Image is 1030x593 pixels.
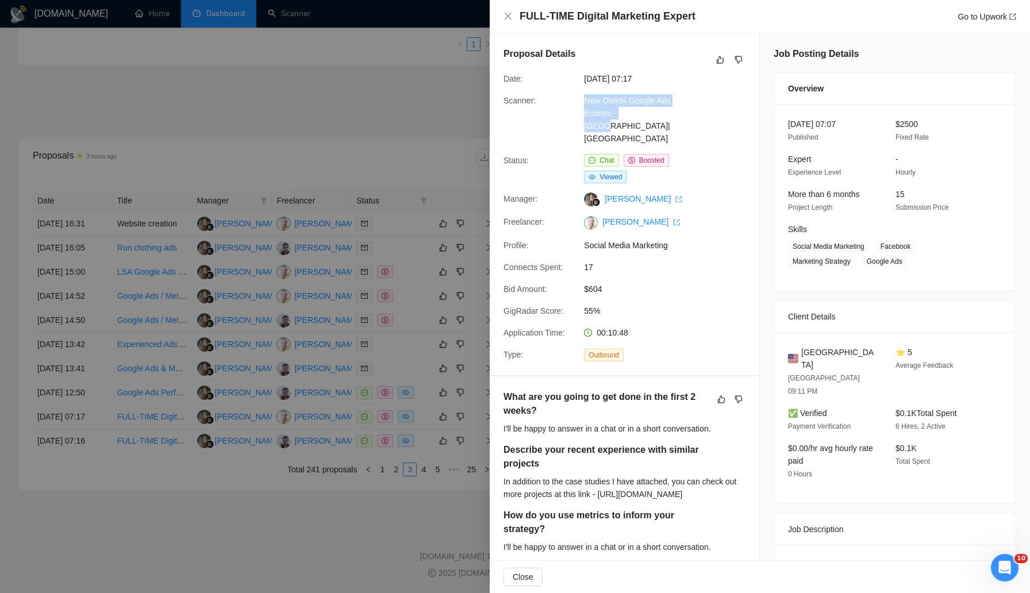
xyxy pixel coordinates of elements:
[958,12,1016,21] a: Go to Upworkexport
[504,263,563,272] span: Connects Spent:
[788,240,869,253] span: Social Media Marketing
[788,190,860,199] span: More than 6 months
[605,194,682,203] a: [PERSON_NAME] export
[714,392,728,406] button: like
[788,352,798,365] img: 🇺🇸
[504,568,543,586] button: Close
[896,422,946,430] span: 6 Hires, 2 Active
[675,196,682,203] span: export
[788,409,827,418] span: ✅ Verified
[788,470,812,478] span: 0 Hours
[1014,554,1028,563] span: 10
[896,120,918,129] span: $2500
[896,457,930,465] span: Total Spent
[504,47,575,61] h5: Proposal Details
[504,194,537,203] span: Manager:
[788,374,860,395] span: [GEOGRAPHIC_DATA] 09:11 PM
[584,305,756,317] span: 55%
[735,395,743,404] span: dislike
[896,361,954,369] span: Average Feedback
[896,155,898,164] span: -
[584,72,756,85] span: [DATE] 07:17
[788,514,1002,545] div: Job Description
[597,328,628,337] span: 00:10:48
[896,444,917,453] span: $0.1K
[504,306,563,315] span: GigRadar Score:
[788,203,832,211] span: Project Length
[713,53,727,67] button: like
[520,9,695,24] h4: FULL-TIME Digital Marketing Expert
[896,409,957,418] span: $0.1K Total Spent
[788,120,836,129] span: [DATE] 07:07
[801,346,877,371] span: [GEOGRAPHIC_DATA]
[504,390,709,418] h5: What are you going to get done in the first 2 weeks?
[639,156,664,164] span: Boosted
[592,198,600,206] img: gigradar-bm.png
[896,348,912,357] span: ⭐ 5
[732,392,745,406] button: dislike
[788,255,855,268] span: Marketing Strategy
[584,329,592,337] span: clock-circle
[599,156,614,164] span: Chat
[717,395,725,404] span: like
[504,74,522,83] span: Date:
[589,174,595,180] span: eye
[716,55,724,64] span: like
[602,217,680,226] a: [PERSON_NAME] export
[1009,13,1016,20] span: export
[584,96,670,143] a: New Oleksii Google Ads Ecomm - [GEOGRAPHIC_DATA]|[GEOGRAPHIC_DATA]
[584,283,756,295] span: $604
[504,475,745,500] div: In addition to the case studies I have attached, you can check out more projects at this link - [...
[584,216,598,230] img: c1-Ow9aLcblqxt-YoFKzxHgGnqRasFAsWW5KzfFKq3aDEBdJ9EVDXstja2V5Hd90t7
[896,168,916,176] span: Hourly
[673,219,680,226] span: export
[788,82,824,95] span: Overview
[504,11,513,21] span: close
[504,328,565,337] span: Application Time:
[504,11,513,21] button: Close
[735,55,743,64] span: dislike
[788,168,841,176] span: Experience Level
[504,96,536,105] span: Scanner:
[504,284,547,294] span: Bid Amount:
[862,255,907,268] span: Google Ads
[589,157,595,164] span: message
[504,422,745,435] div: I'll be happy to answer in a chat or in a short conversation.
[896,203,949,211] span: Submission Price
[896,133,929,141] span: Fixed Rate
[788,422,851,430] span: Payment Verification
[788,225,807,234] span: Skills
[788,301,1002,332] div: Client Details
[504,541,718,553] div: I'll be happy to answer in a chat or in a short conversation.
[584,349,624,361] span: Outbound
[991,554,1019,582] iframe: Intercom live chat
[774,47,859,61] h5: Job Posting Details
[504,217,544,226] span: Freelancer:
[876,240,916,253] span: Facebook
[788,133,818,141] span: Published
[504,443,709,471] h5: Describe your recent experience with similar projects
[504,241,529,250] span: Profile:
[504,350,523,359] span: Type:
[628,157,635,164] span: dollar
[504,156,529,165] span: Status:
[584,261,756,274] span: 17
[504,509,686,536] h5: How do you use metrics to inform your strategy?
[896,190,905,199] span: 15
[788,444,873,465] span: $0.00/hr avg hourly rate paid
[513,571,533,583] span: Close
[732,53,745,67] button: dislike
[584,239,756,252] span: Social Media Marketing
[788,155,811,164] span: Expert
[599,173,622,181] span: Viewed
